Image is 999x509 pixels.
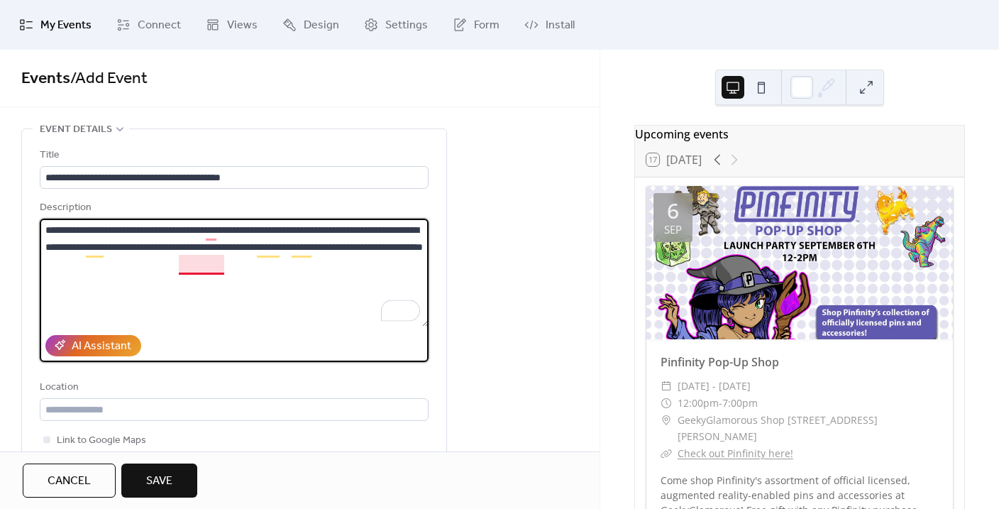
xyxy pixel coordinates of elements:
[40,147,426,164] div: Title
[70,63,148,94] span: / Add Event
[45,335,141,356] button: AI Assistant
[661,378,672,395] div: ​
[40,219,429,327] textarea: To enrich screen reader interactions, please activate Accessibility in Grammarly extension settings
[40,199,426,217] div: Description
[678,412,939,446] span: GeekyGlamorous Shop [STREET_ADDRESS][PERSON_NAME]
[48,473,91,490] span: Cancel
[442,6,510,44] a: Form
[40,379,426,396] div: Location
[661,395,672,412] div: ​
[661,354,779,370] a: Pinfinity Pop-Up Shop
[678,378,751,395] span: [DATE] - [DATE]
[661,445,672,462] div: ​
[353,6,438,44] a: Settings
[667,200,679,221] div: 6
[40,17,92,34] span: My Events
[722,395,758,412] span: 7:00pm
[474,17,499,34] span: Form
[40,121,112,138] span: Event details
[146,473,172,490] span: Save
[546,17,575,34] span: Install
[121,464,197,498] button: Save
[9,6,102,44] a: My Events
[227,17,258,34] span: Views
[72,338,131,355] div: AI Assistant
[195,6,268,44] a: Views
[678,447,793,460] a: Check out Pinfinity here!
[678,395,719,412] span: 12:00pm
[21,63,70,94] a: Events
[272,6,350,44] a: Design
[57,432,146,449] span: Link to Google Maps
[23,464,116,498] button: Cancel
[385,17,428,34] span: Settings
[635,126,964,143] div: Upcoming events
[661,412,672,429] div: ​
[106,6,192,44] a: Connect
[304,17,339,34] span: Design
[719,395,722,412] span: -
[138,17,181,34] span: Connect
[664,224,682,235] div: Sep
[514,6,585,44] a: Install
